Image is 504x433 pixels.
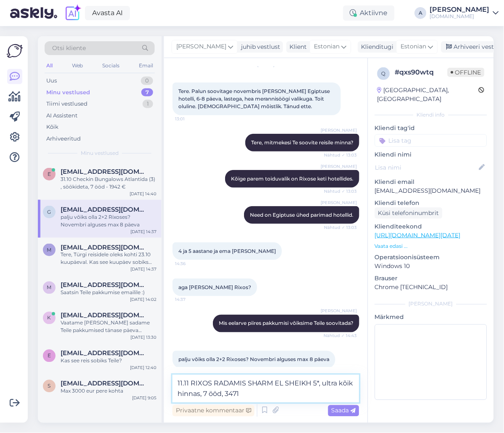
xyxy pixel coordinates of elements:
div: Kas see reis sobiks Teile? [61,357,157,365]
span: [PERSON_NAME] [321,308,357,314]
span: Mis eelarve piires pakkumisi võiksime Teile soovitada? [219,320,353,327]
a: [PERSON_NAME][DOMAIN_NAME] [430,6,499,20]
img: Askly Logo [7,43,23,59]
div: Privaatne kommentaar [172,405,255,417]
span: kiri.katrinile84@gmail.com [61,312,148,319]
span: Sireli.pilpak@mail.ee [61,380,148,388]
span: Minu vestlused [81,149,119,157]
div: [DATE] 9:05 [132,395,157,401]
div: Küsi telefoninumbrit [375,207,443,219]
span: Nähtud ✓ 13:03 [324,152,357,158]
span: q [382,70,386,77]
span: eneliigus@gmail.com [61,350,148,357]
input: Lisa tag [375,134,487,147]
div: [DATE] 13:30 [130,335,157,341]
span: 4 ja 5 aastane ja ema [PERSON_NAME] [178,248,276,254]
div: [PERSON_NAME] [375,300,487,308]
div: Socials [101,60,121,71]
span: Estonian [314,42,340,51]
span: Nähtud ✓ 13:03 [324,188,357,194]
div: Klienditugi [358,43,394,51]
span: M [47,247,52,253]
p: Operatsioonisüsteem [375,253,487,262]
textarea: 11.11 RIXOS RADAMIS SHARM EL SHEIKH 5*, ultra kõik hinnas, 7 ööd, 3471 [172,375,359,403]
p: Kliendi telefon [375,199,487,207]
div: Klient [286,43,307,51]
p: Märkmed [375,313,487,322]
div: [DATE] 14:37 [130,228,157,235]
div: Saatsin Teile pakkumise emailile :) [61,289,157,297]
div: Max 3000 eur pere kohta [61,388,157,395]
img: explore-ai [64,4,82,22]
span: Nähtud ✓ 14:43 [324,333,357,339]
span: g [48,209,51,215]
div: juhib vestlust [238,43,281,51]
span: Tere, mitmekesi Te soovite reisile minna? [251,139,353,146]
span: Kõige parem toiduvalik on Rixose keti hotellides. [231,175,353,182]
p: [EMAIL_ADDRESS][DOMAIN_NAME] [375,186,487,195]
div: [DATE] 14:37 [130,266,157,273]
div: Uus [46,77,57,85]
div: [PERSON_NAME] [430,6,490,13]
span: [PERSON_NAME] [321,163,357,170]
div: Tiimi vestlused [46,100,88,108]
p: Kliendi tag'id [375,124,487,133]
div: 1 [143,100,153,108]
a: [URL][DOMAIN_NAME][DATE] [375,231,461,239]
div: [DOMAIN_NAME] [430,13,490,20]
span: [PERSON_NAME] [321,199,357,206]
input: Lisa nimi [375,163,477,172]
p: Vaata edasi ... [375,242,487,250]
span: Estonian [401,42,427,51]
div: A [415,7,427,19]
div: [DATE] 12:40 [130,365,157,371]
div: [DATE] 14:02 [130,297,157,303]
div: Aktiivne [343,5,395,21]
span: e [48,353,51,359]
div: 31.10 Checkin Bungalows Atlantida (3) , söökideta, 7 ööd - 1942 € [61,175,157,191]
span: e [48,171,51,177]
span: S [48,383,51,389]
p: Klienditeekond [375,222,487,231]
span: Nähtud ✓ 13:03 [324,224,357,231]
span: elisemariesommer@gmail.com [61,168,148,175]
div: 7 [141,88,153,97]
span: k [48,315,51,321]
div: Email [137,60,155,71]
span: [PERSON_NAME] [176,42,226,51]
div: Kõik [46,123,58,131]
span: [PERSON_NAME] [321,127,357,133]
div: [GEOGRAPHIC_DATA], [GEOGRAPHIC_DATA] [377,86,479,104]
p: Brauser [375,274,487,283]
div: [DATE] 14:40 [130,191,157,197]
div: 0 [141,77,153,85]
div: Minu vestlused [46,88,90,97]
div: # qxs90wtq [395,67,448,77]
p: Kliendi nimi [375,150,487,159]
span: 13:01 [175,116,207,122]
span: Need on Egiptuse ühed parimad hotellid. [250,212,353,218]
span: palju võiks olla 2+2 Rixoses? Novembri alguses max 8 päeva [178,356,329,363]
span: Offline [448,68,485,77]
div: All [45,60,54,71]
span: Mirjam.perendi@gmail.com [61,244,148,251]
span: gulijevaa@gmail.com [61,206,148,213]
div: Kliendi info [375,111,487,119]
div: Tere, Türgi reisidele oleks kohti 23.10 kuupäeval. Kas see kuupäev sobiks Teile? [61,251,157,266]
span: Saada [332,407,356,414]
p: Kliendi email [375,178,487,186]
span: maarjaw@gmail.com [61,282,148,289]
div: Arhiveeritud [46,135,81,143]
span: Otsi kliente [52,44,86,53]
div: Web [70,60,85,71]
span: 14:37 [175,297,207,303]
a: Avasta AI [85,6,130,20]
span: 14:36 [175,260,207,267]
div: AI Assistent [46,112,77,120]
div: Vaatame [PERSON_NAME] sadame Teile pakkumised tänase päeva jooksul emailile. [61,319,157,335]
p: Chrome [TECHNICAL_ID] [375,283,487,292]
span: Tere. Palun soovitage novembris [PERSON_NAME] Egiptuse hotelli, 6-8 päeva, lastega, hea merannisö... [178,88,331,109]
span: aga [PERSON_NAME] Rixos? [178,284,251,290]
span: m [47,284,52,291]
div: palju võiks olla 2+2 Rixoses? Novembri alguses max 8 päeva [61,213,157,228]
